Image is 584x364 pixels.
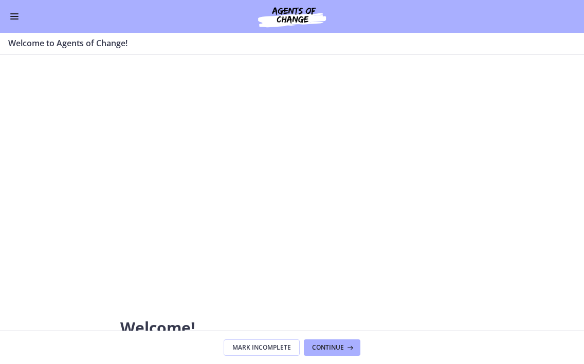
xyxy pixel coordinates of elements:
[8,37,563,49] h3: Welcome to Agents of Change!
[8,10,21,23] button: Enable menu
[232,343,291,352] span: Mark Incomplete
[304,339,360,356] button: Continue
[120,317,195,338] span: Welcome!
[224,339,300,356] button: Mark Incomplete
[312,343,344,352] span: Continue
[230,4,354,29] img: Agents of Change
